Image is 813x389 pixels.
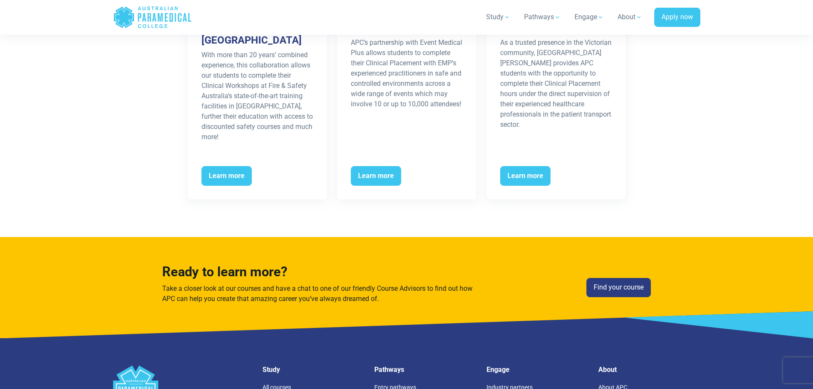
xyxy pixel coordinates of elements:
a: About [612,5,647,29]
a: Apply now [654,8,700,27]
a: Study [481,5,516,29]
h3: Ready to learn more? [162,264,485,280]
h5: About [598,366,700,374]
h5: Study [262,366,364,374]
span: Learn more [351,166,401,186]
a: Australian Paramedical College [113,3,192,31]
h5: Engage [487,366,589,374]
span: Learn more [500,166,551,186]
a: Find your course [586,278,651,298]
p: APC’s partnership with Event Medical Plus allows students to complete their Clinical Placement wi... [351,38,463,109]
a: Pathways [519,5,566,29]
p: With more than 20 years’ combined experience, this collaboration allows our students to complete ... [201,50,313,142]
p: Take a closer look at our courses and have a chat to one of our friendly Course Advisors to find ... [162,284,485,304]
a: Engage [569,5,609,29]
span: Learn more [201,166,252,186]
h5: Pathways [374,366,476,374]
p: As a trusted presence in the Victorian community, [GEOGRAPHIC_DATA][PERSON_NAME] provides APC stu... [500,38,612,130]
